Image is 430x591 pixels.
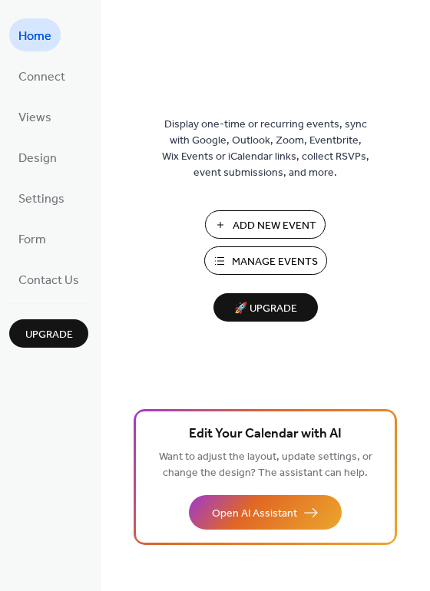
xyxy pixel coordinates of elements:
[232,254,318,270] span: Manage Events
[9,319,88,348] button: Upgrade
[189,424,342,445] span: Edit Your Calendar with AI
[18,106,51,130] span: Views
[205,210,326,239] button: Add New Event
[9,100,61,133] a: Views
[233,218,316,234] span: Add New Event
[213,293,318,322] button: 🚀 Upgrade
[204,246,327,275] button: Manage Events
[9,59,74,92] a: Connect
[223,299,309,319] span: 🚀 Upgrade
[18,65,65,89] span: Connect
[9,140,66,173] a: Design
[9,222,55,255] a: Form
[18,228,46,252] span: Form
[18,25,51,48] span: Home
[189,495,342,530] button: Open AI Assistant
[18,187,64,211] span: Settings
[18,269,79,292] span: Contact Us
[9,262,88,295] a: Contact Us
[9,181,74,214] a: Settings
[9,18,61,51] a: Home
[212,506,297,522] span: Open AI Assistant
[162,117,369,181] span: Display one-time or recurring events, sync with Google, Outlook, Zoom, Eventbrite, Wix Events or ...
[159,447,372,484] span: Want to adjust the layout, update settings, or change the design? The assistant can help.
[25,327,73,343] span: Upgrade
[18,147,57,170] span: Design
